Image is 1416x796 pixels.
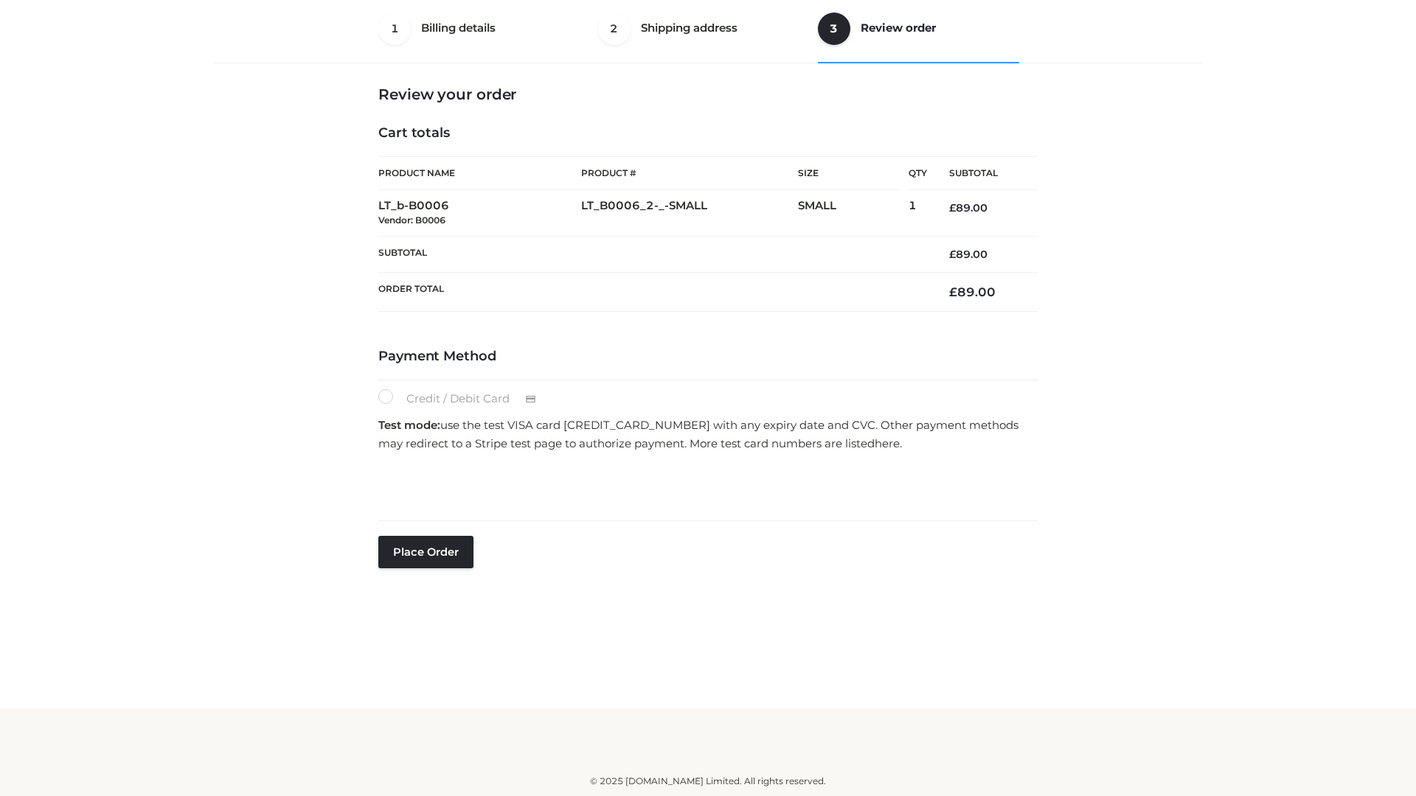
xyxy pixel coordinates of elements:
bdi: 89.00 [949,248,988,261]
strong: Test mode: [378,418,440,432]
th: Size [798,157,901,190]
th: Subtotal [378,236,927,272]
th: Qty [909,156,927,190]
bdi: 89.00 [949,201,988,214]
td: LT_b-B0006 [378,190,581,237]
iframe: Secure payment input frame [375,458,1035,512]
small: Vendor: B0006 [378,214,445,226]
h4: Payment Method [378,349,1038,365]
td: LT_B0006_2-_-SMALL [581,190,798,237]
td: SMALL [798,190,909,237]
label: Credit / Debit Card [378,389,552,408]
img: Credit / Debit Card [517,391,544,408]
h3: Review your order [378,85,1038,103]
th: Order Total [378,273,927,312]
th: Product Name [378,156,581,190]
td: 1 [909,190,927,237]
div: © 2025 [DOMAIN_NAME] Limited. All rights reserved. [219,774,1197,789]
span: £ [949,201,956,214]
bdi: 89.00 [949,284,996,299]
span: £ [949,248,956,261]
button: Place order [378,536,473,568]
p: use the test VISA card [CREDIT_CARD_NUMBER] with any expiry date and CVC. Other payment methods m... [378,416,1038,453]
th: Subtotal [927,157,1038,190]
h4: Cart totals [378,125,1038,142]
a: here [875,436,900,450]
span: £ [949,284,957,299]
th: Product # [581,156,798,190]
